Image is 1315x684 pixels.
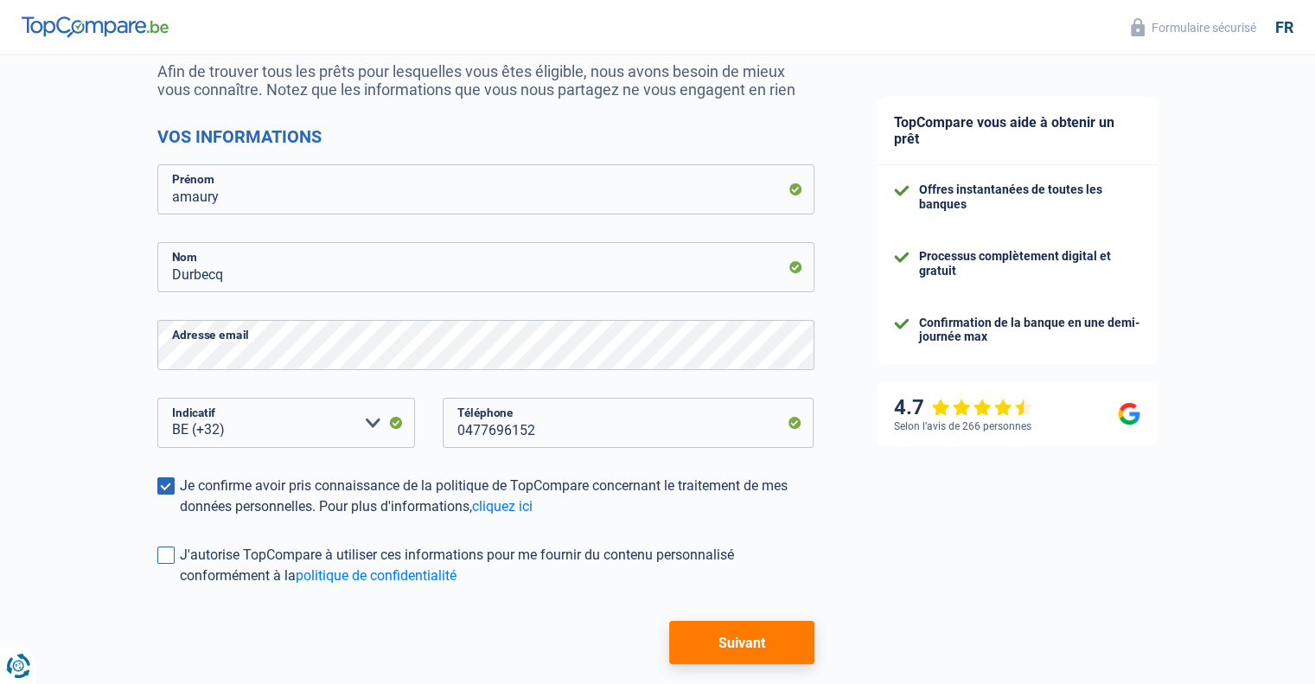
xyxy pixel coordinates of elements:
[919,182,1140,212] div: Offres instantanées de toutes les banques
[877,97,1158,165] div: TopCompare vous aide à obtenir un prêt
[1275,18,1293,37] div: fr
[180,545,814,586] div: J'autorise TopCompare à utiliser ces informations pour me fournir du contenu personnalisé conform...
[180,476,814,517] div: Je confirme avoir pris connaissance de la politique de TopCompare concernant le traitement de mes...
[1120,13,1267,42] button: Formulaire sécurisé
[894,395,1033,420] div: 4.7
[157,62,814,99] p: Afin de trouver tous les prêts pour lesquelles vous êtes éligible, nous avons besoin de mieux vou...
[4,520,5,521] img: Advertisement
[22,16,169,37] img: TopCompare Logo
[669,621,814,664] button: Suivant
[157,126,814,147] h2: Vos informations
[894,420,1031,432] div: Selon l’avis de 266 personnes
[919,316,1140,345] div: Confirmation de la banque en une demi-journée max
[443,398,814,448] input: 401020304
[472,498,533,515] a: cliquez ici
[296,567,456,584] a: politique de confidentialité
[919,249,1140,278] div: Processus complètement digital et gratuit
